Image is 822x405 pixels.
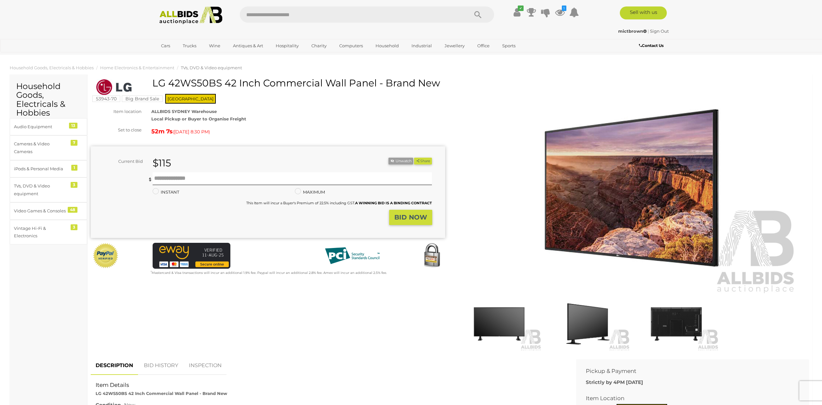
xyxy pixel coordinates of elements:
div: 3 [71,224,77,230]
div: Cameras & Video Cameras [14,140,67,155]
strong: ALLBIDS SYDNEY Warehouse [151,109,217,114]
div: Audio Equipment [14,123,67,130]
div: Video Games & Consoles [14,207,67,215]
span: [DATE] 8:30 PM [174,129,209,135]
h2: Item Location [586,395,790,401]
div: 1 [71,165,77,171]
img: LG 42WS50BS 42 Inch Commercial Wall Panel - Brand New [94,79,136,95]
img: PCI DSS compliant [320,243,385,269]
strong: mictbrown [618,28,647,34]
a: DESCRIPTION [91,356,138,375]
div: Item location [86,108,146,115]
div: Set to close [86,126,146,134]
a: iPods & Personal Media 1 [10,160,87,177]
a: Cameras & Video Cameras 7 [10,135,87,160]
a: Hospitality [272,40,303,51]
a: TVs, DVD & Video equipment 3 [10,177,87,202]
a: Industrial [407,40,436,51]
a: mictbrown [618,28,648,34]
button: Search [462,6,494,23]
a: Wine [205,40,225,51]
a: Contact Us [639,42,665,49]
mark: 53943-70 [92,96,120,102]
span: | [648,28,649,34]
strong: $115 [153,157,171,169]
a: Video Games & Consoles 48 [10,202,87,219]
a: Charity [307,40,331,51]
b: A WINNING BID IS A BINDING CONTRACT [355,201,432,205]
button: Unwatch [388,158,413,164]
a: Vintage Hi-Fi & Electronics 3 [10,220,87,245]
img: Official PayPal Seal [92,243,119,269]
a: ✔ [512,6,522,18]
div: TVs, DVD & Video equipment [14,182,67,197]
a: Home Electronics & Entertainment [100,65,174,70]
label: INSTANT [153,188,179,196]
a: TVs, DVD & Video equipment [181,65,242,70]
div: 13 [69,123,77,129]
b: Strictly by 4PM [DATE] [586,379,643,385]
small: This Item will incur a Buyer's Premium of 22.5% including GST. [246,201,432,205]
div: 3 [71,182,77,188]
a: Sign Out [650,28,669,34]
li: Unwatch this item [388,158,413,164]
img: eWAY Payment Gateway [153,243,230,269]
div: 7 [71,140,77,146]
div: 48 [68,207,77,213]
a: Cars [157,40,174,51]
a: 53943-70 [92,96,120,101]
a: Computers [335,40,367,51]
div: Current Bid [91,158,148,165]
a: BID HISTORY [139,356,183,375]
span: ( ) [173,129,210,134]
strong: BID NOW [394,213,427,221]
img: LG 42WS50BS 42 Inch Commercial Wall Panel - Brand New [457,296,542,351]
span: [GEOGRAPHIC_DATA] [165,94,216,104]
a: 1 [555,6,565,18]
h2: Item Details [96,382,562,388]
a: Jewellery [440,40,469,51]
small: Mastercard & Visa transactions will incur an additional 1.9% fee. Paypal will incur an additional... [151,271,387,275]
a: Antiques & Art [229,40,267,51]
button: Share [414,158,432,164]
a: INSPECTION [184,356,226,375]
h1: LG 42WS50BS 42 Inch Commercial Wall Panel - Brand New [94,78,444,88]
a: Sports [498,40,520,51]
strong: LG 42WS50BS 42 Inch Commercial Wall Panel - Brand New [96,391,227,396]
div: Vintage Hi-Fi & Electronics [14,225,67,240]
strong: Local Pickup or Buyer to Organise Freight [151,116,246,121]
div: iPods & Personal Media [14,165,67,173]
a: Audio Equipment 13 [10,118,87,135]
a: Office [473,40,494,51]
a: Trucks [179,40,201,51]
b: Contact Us [639,43,664,48]
a: Sell with us [620,6,667,19]
i: 1 [562,6,566,11]
h2: Household Goods, Electricals & Hobbies [16,82,81,118]
img: Secured by Rapid SSL [419,243,445,269]
img: Allbids.com.au [156,6,226,24]
a: Household [371,40,403,51]
mark: Big Brand Sale [122,96,163,102]
a: [GEOGRAPHIC_DATA] [157,51,211,62]
img: LG 42WS50BS 42 Inch Commercial Wall Panel - Brand New [545,296,630,351]
a: Big Brand Sale [122,96,163,101]
button: BID NOW [389,210,432,225]
label: MAXIMUM [295,188,325,196]
strong: 52m 7s [151,128,173,135]
img: LG 42WS50BS 42 Inch Commercial Wall Panel - Brand New [633,296,719,351]
i: ✔ [518,6,524,11]
h2: Pickup & Payment [586,368,790,374]
a: Household Goods, Electricals & Hobbies [10,65,94,70]
img: LG 42WS50BS 42 Inch Commercial Wall Panel - Brand New [466,81,798,295]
